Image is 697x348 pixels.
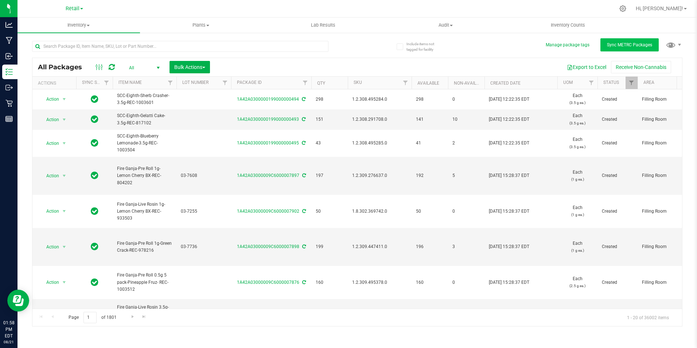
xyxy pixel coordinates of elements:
a: Lot Number [182,80,209,85]
span: Bulk Actions [174,64,205,70]
span: Filling Room [642,172,688,179]
inline-svg: Retail [5,100,13,107]
inline-svg: Manufacturing [5,37,13,44]
span: 1 - 20 of 36002 items [621,312,675,323]
p: (3.5 g ea.) [562,120,593,127]
inline-svg: Outbound [5,84,13,91]
span: Inventory Counts [541,22,595,28]
button: Sync METRC Packages [600,38,659,51]
span: Fire Ganja-Live Rosin 1g-Lemon Cherry BX-REC-933503 [117,201,172,222]
span: 03-7736 [181,243,227,250]
span: 41 [416,140,444,147]
span: In Sync [91,94,98,104]
a: Inventory [17,18,140,33]
span: Inventory [17,22,140,28]
span: Filling Room [642,140,688,147]
span: Sync METRC Packages [607,42,652,47]
span: Filling Room [642,116,688,123]
span: Fire Ganja-Live Rosin 3.5g-Ripped Off [PERSON_NAME]-REC-1003605 [117,304,172,332]
span: Sync from Compliance System [301,209,306,214]
div: Manage settings [618,5,627,12]
span: 50 [416,208,444,215]
span: SCC-Eighth-Sherb Crasher-3.5g-REC-1003601 [117,92,172,106]
span: Sync from Compliance System [301,140,305,146]
span: [DATE] 15:28:37 EDT [489,279,529,286]
button: Export to Excel [562,61,611,73]
span: In Sync [91,138,98,148]
span: In Sync [91,241,98,252]
span: Fire Ganja-Pre Roll 1g-Lemon Cherry BX-REC-804202 [117,165,172,186]
a: 1A42A0300000199000000493 [237,117,299,122]
p: (3.5 g ea.) [562,99,593,106]
p: (2.5 g ea.) [562,282,593,289]
inline-svg: Analytics [5,21,13,28]
span: SCC-Eighth-Blueberry Lemonade-3.5g-REC-1003504 [117,133,172,154]
a: Filter [626,77,638,89]
a: Filter [585,77,597,89]
span: Created [602,116,633,123]
a: Package ID [237,80,262,85]
span: 0 [452,96,480,103]
p: 01:58 PM EDT [3,320,14,339]
span: Each [562,92,593,106]
span: Audit [385,22,507,28]
button: Bulk Actions [170,61,210,73]
span: Filling Room [642,243,688,250]
span: 141 [416,116,444,123]
a: 1A42A03000009C6000007897 [237,173,299,178]
span: [DATE] 12:22:35 EDT [489,96,529,103]
span: 160 [316,279,343,286]
p: (1 g ea.) [562,247,593,254]
inline-svg: Reports [5,115,13,123]
span: 160 [416,279,444,286]
span: 3 [452,243,480,250]
span: 151 [316,116,343,123]
span: 1.2.308.495285.0 [352,140,407,147]
span: Each [562,169,593,183]
p: (1 g ea.) [562,211,593,218]
span: Each [562,112,593,126]
span: 2 [452,140,480,147]
span: 1.2.308.495284.0 [352,96,407,103]
span: 43 [316,140,343,147]
span: Created [602,172,633,179]
inline-svg: Inventory [5,68,13,76]
span: 0 [452,279,480,286]
span: Retail [66,5,79,12]
span: [DATE] 15:28:37 EDT [489,172,529,179]
a: Created Date [490,81,521,86]
span: Sync from Compliance System [301,117,305,122]
span: Sync from Compliance System [301,244,306,249]
span: [DATE] 12:22:35 EDT [489,116,529,123]
span: 5 [452,172,480,179]
span: Fire Ganja-Pre Roll 1g-Green Crack-REC-978216 [117,240,172,254]
span: In Sync [91,277,98,287]
span: Action [40,206,59,216]
span: Page of 1801 [62,312,122,323]
span: select [60,171,69,181]
a: Filter [400,77,412,89]
span: [DATE] 12:22:35 EDT [489,140,529,147]
span: Hi, [PERSON_NAME]! [636,5,683,11]
iframe: Resource center [7,290,29,312]
span: Action [40,94,59,104]
span: 1.2.309.447411.0 [352,243,407,250]
a: Filter [219,77,231,89]
div: Actions [38,81,73,86]
a: 1A42A0300000199000000494 [237,97,299,102]
a: Go to the last page [139,312,149,322]
span: 1.2.309.495378.0 [352,279,407,286]
span: In Sync [91,170,98,181]
span: 298 [416,96,444,103]
span: Created [602,279,633,286]
span: 03-7255 [181,208,227,215]
span: select [60,206,69,216]
a: 1A42A0300000199000000495 [237,140,299,146]
span: 192 [416,172,444,179]
span: Created [602,243,633,250]
span: Created [602,96,633,103]
span: In Sync [91,206,98,216]
span: Each [562,240,593,254]
span: Sync from Compliance System [301,173,306,178]
span: All Packages [38,63,89,71]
